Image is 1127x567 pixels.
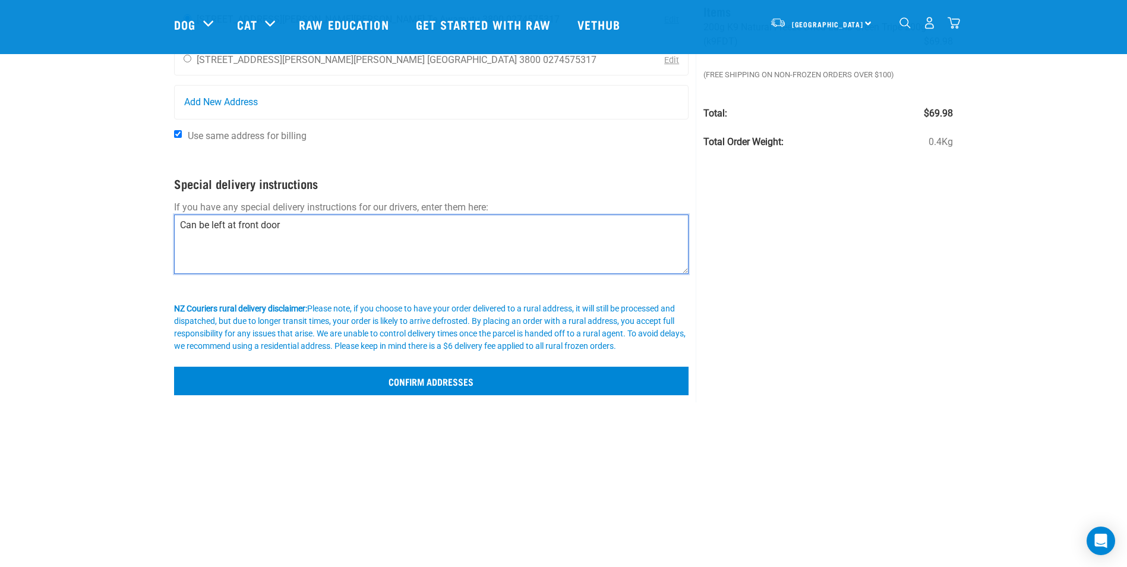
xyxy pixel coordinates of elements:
[287,1,403,48] a: Raw Education
[543,54,596,65] li: 0274575317
[923,17,936,29] img: user.png
[197,54,425,65] li: [STREET_ADDRESS][PERSON_NAME][PERSON_NAME]
[174,130,182,138] input: Use same address for billing
[184,95,258,109] span: Add New Address
[188,130,307,141] span: Use same address for billing
[237,15,257,33] a: Cat
[703,69,959,81] em: (Free Shipping on Non-Frozen orders over $100)
[175,86,689,119] a: Add New Address
[899,17,911,29] img: home-icon-1@2x.png
[404,1,566,48] a: Get started with Raw
[770,17,786,28] img: van-moving.png
[924,106,953,121] span: $69.98
[174,200,689,215] p: If you have any special delivery instructions for our drivers, enter them here:
[929,135,953,149] span: 0.4Kg
[427,54,541,65] li: [GEOGRAPHIC_DATA] 3800
[174,304,307,313] b: NZ Couriers rural delivery disclaimer:
[703,136,784,147] strong: Total Order Weight:
[174,177,689,190] h4: Special delivery instructions
[174,15,195,33] a: Dog
[948,17,960,29] img: home-icon@2x.png
[792,22,864,26] span: [GEOGRAPHIC_DATA]
[703,108,727,119] strong: Total:
[174,303,689,352] div: Please note, if you choose to have your order delivered to a rural address, it will still be proc...
[174,367,689,395] input: Confirm addresses
[566,1,636,48] a: Vethub
[664,55,679,65] a: Edit
[1087,527,1115,555] div: Open Intercom Messenger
